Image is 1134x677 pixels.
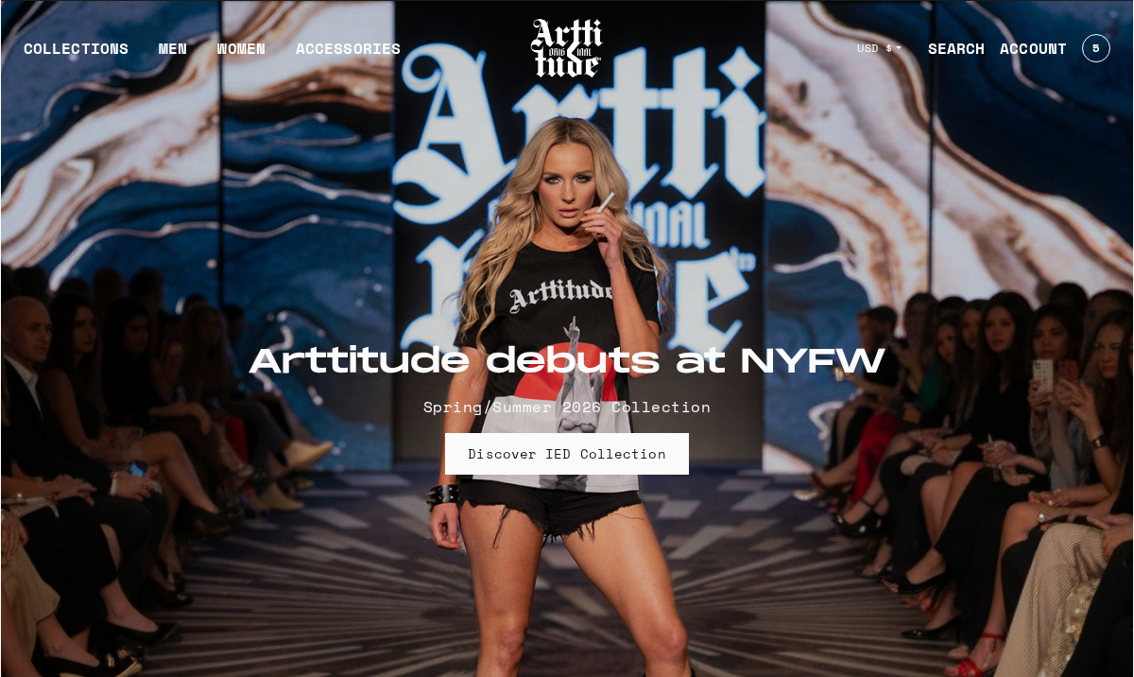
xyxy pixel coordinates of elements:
a: Discover IED Collection [445,433,688,475]
p: Spring/Summer 2026 Collection [248,395,886,418]
a: ACCOUNT [985,29,1067,67]
a: WOMEN [217,37,266,75]
a: Open cart [1067,26,1110,70]
div: COLLECTIONS [24,37,129,75]
button: USD $ [846,27,913,69]
div: ACCESSORIES [296,37,401,75]
a: SEARCH [913,29,986,67]
span: USD $ [857,41,893,56]
img: Arttitude [529,16,605,80]
h2: Arttitude debuts at NYFW [248,342,886,384]
span: 5 [1092,43,1099,54]
ul: Main navigation [9,37,416,75]
a: MEN [159,37,187,75]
